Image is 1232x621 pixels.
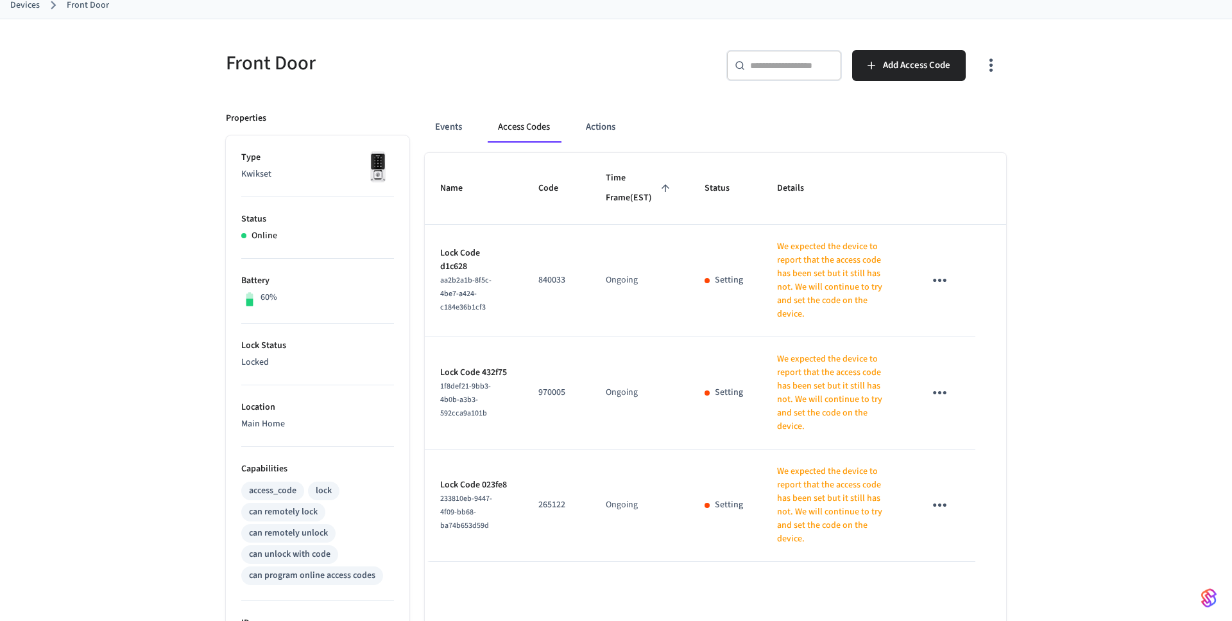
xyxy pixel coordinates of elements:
[249,527,328,540] div: can remotely unlock
[440,179,479,198] span: Name
[241,168,394,181] p: Kwikset
[590,450,689,562] td: Ongoing
[226,112,266,125] p: Properties
[261,291,277,304] p: 60%
[440,381,491,419] span: 1f8def21-9bb3-4b0b-a3b3-592cca9a101b
[425,112,472,143] button: Events
[590,225,689,337] td: Ongoing
[606,168,673,209] span: Time Frame(EST)
[241,417,394,431] p: Main Home
[777,465,894,546] p: We expected the device to report that the access code has been set but it still has not. We will ...
[538,498,575,512] p: 265122
[241,151,394,164] p: Type
[777,240,894,321] p: We expected the device to report that the access code has been set but it still has not. We will ...
[715,274,743,287] p: Setting
[241,462,394,476] p: Capabilities
[241,356,394,369] p: Locked
[538,274,575,287] p: 840033
[249,484,296,498] div: access_code
[425,112,1006,143] div: ant example
[1201,588,1217,608] img: SeamLogoGradient.69752ec5.svg
[226,50,608,76] h5: Front Door
[440,247,508,274] p: Lock Code d1c628
[252,229,277,243] p: Online
[249,569,375,582] div: can program online access codes
[249,505,318,519] div: can remotely lock
[362,151,394,183] img: Kwikset Halo Touchscreen Wifi Enabled Smart Lock, Polished Chrome, Front
[241,401,394,414] p: Location
[440,275,492,313] span: aa2b2a1b-8f5c-4be7-a424-c184e36b1cf3
[440,366,508,380] p: Lock Code 432f75
[705,179,746,198] span: Status
[538,386,575,399] p: 970005
[425,153,1006,562] table: sticky table
[777,179,821,198] span: Details
[538,179,575,198] span: Code
[316,484,332,498] div: lock
[440,478,508,492] p: Lock Code 023fe8
[715,386,743,399] p: Setting
[249,548,330,561] div: can unlock with code
[241,339,394,353] p: Lock Status
[241,213,394,226] p: Status
[440,493,492,531] span: 233810eb-9447-4f09-bb68-ba74b653d59d
[576,112,626,143] button: Actions
[883,57,950,74] span: Add Access Code
[488,112,560,143] button: Access Codes
[590,337,689,450] td: Ongoing
[241,274,394,288] p: Battery
[715,498,743,512] p: Setting
[852,50,966,81] button: Add Access Code
[777,353,894,433] p: We expected the device to report that the access code has been set but it still has not. We will ...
